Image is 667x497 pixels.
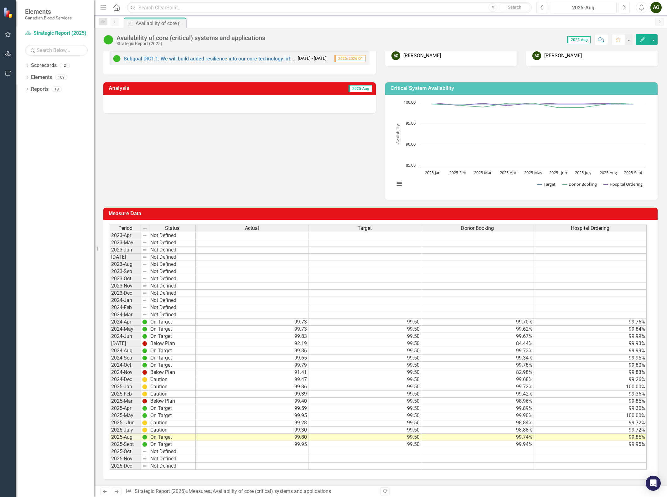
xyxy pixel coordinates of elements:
[149,282,196,290] td: Not Defined
[421,441,534,448] td: 99.94%
[149,441,196,448] td: On Target
[142,391,147,396] img: Yx0AAAAASUVORK5CYII=
[461,225,494,231] span: Donor Booking
[142,312,147,317] img: 8DAGhfEEPCf229AAAAAElFTkSuQmCC
[390,85,654,91] h3: Critical System Availability
[334,55,366,62] span: 2025/2026 Q1
[534,326,647,333] td: 99.84%
[142,298,147,303] img: 8DAGhfEEPCf229AAAAAElFTkSuQmCC
[149,318,196,326] td: On Target
[142,427,147,432] img: Yx0AAAAASUVORK5CYII=
[196,391,308,398] td: 99.39
[308,398,421,405] td: 99.50
[136,19,185,27] div: Availability of core (critical) systems and applications
[142,456,147,461] img: 8DAGhfEEPCf229AAAAAElFTkSuQmCC
[142,276,147,281] img: 8DAGhfEEPCf229AAAAAElFTkSuQmCC
[499,3,530,12] button: Search
[149,448,196,455] td: Not Defined
[149,246,196,254] td: Not Defined
[126,488,376,495] div: » »
[142,377,147,382] img: Yx0AAAAASUVORK5CYII=
[110,311,141,318] td: 2024-Mar
[395,124,401,144] text: Availability
[52,86,62,92] div: 18
[142,319,147,324] img: IjK2lU6JAAAAAElFTkSuQmCC
[142,463,147,469] img: 8DAGhfEEPCf229AAAAAElFTkSuQmCC
[308,340,421,347] td: 99.50
[110,463,141,470] td: 2025-Dec
[534,391,647,398] td: 99.36%
[142,341,147,346] img: AAAAAElFTkSuQmCC
[196,333,308,340] td: 99.83
[116,41,265,46] div: Strategic Report (2025)
[31,74,52,81] a: Elements
[421,362,534,369] td: 99.78%
[534,318,647,326] td: 99.76%
[421,434,534,441] td: 99.74%
[110,232,141,239] td: 2023-Apr
[196,405,308,412] td: 99.59
[142,247,147,252] img: 8DAGhfEEPCf229AAAAAElFTkSuQmCC
[149,340,196,347] td: Below Plan
[25,15,72,20] small: Canadian Blood Services
[149,455,196,463] td: Not Defined
[142,240,147,245] img: 8DAGhfEEPCf229AAAAAElFTkSuQmCC
[534,441,647,448] td: 99.95%
[142,399,147,404] img: AAAAAElFTkSuQmCC
[149,261,196,268] td: Not Defined
[109,85,230,91] h3: Analysis
[110,412,141,419] td: 2025-May
[421,318,534,326] td: 99.70%
[110,427,141,434] td: 2025-July
[135,488,186,494] a: Strategic Report (2025)
[534,419,647,427] td: 99.72%
[149,427,196,434] td: Caution
[127,2,532,13] input: Search ClearPoint...
[308,383,421,391] td: 99.50
[421,398,534,405] td: 98.96%
[142,327,147,332] img: IjK2lU6JAAAAAElFTkSuQmCC
[110,383,141,391] td: 2025-Jan
[149,412,196,419] td: On Target
[31,86,49,93] a: Reports
[189,488,210,494] a: Measures
[110,290,141,297] td: 2023-Dec
[349,85,372,92] span: 2025-Aug
[425,170,441,175] text: 2025-Jan
[421,369,534,376] td: 82.98%
[532,51,541,60] div: AG
[110,419,141,427] td: 2025 - Jun
[142,255,147,260] img: 8DAGhfEEPCf229AAAAAElFTkSuQmCC
[562,182,597,187] button: Show Donor Booking
[110,347,141,355] td: 2024-Aug
[3,7,14,18] img: ClearPoint Strategy
[534,347,647,355] td: 99.99%
[421,412,534,419] td: 99.90%
[142,226,147,231] img: 8DAGhfEEPCf229AAAAAElFTkSuQmCC
[549,170,567,175] text: 2025 - Jun
[142,449,147,454] img: 8DAGhfEEPCf229AAAAAElFTkSuQmCC
[113,55,121,62] img: On Target
[403,52,441,60] div: [PERSON_NAME]
[55,75,67,80] div: 109
[406,120,416,126] text: 95.00
[110,246,141,254] td: 2023-Jun
[149,290,196,297] td: Not Defined
[569,181,597,187] text: Donor Booking
[571,225,609,231] span: Hospital Ordering
[646,476,661,491] div: Open Intercom Messenger
[142,413,147,418] img: IjK2lU6JAAAAAElFTkSuQmCC
[650,2,662,13] button: AG
[575,170,592,175] text: 2025-July
[110,304,141,311] td: 2024-Feb
[149,405,196,412] td: On Target
[149,398,196,405] td: Below Plan
[421,391,534,398] td: 99.42%
[308,333,421,340] td: 99.50
[149,419,196,427] td: Caution
[552,4,614,12] div: 2025-Aug
[149,376,196,383] td: Caution
[534,340,647,347] td: 99.93%
[149,383,196,391] td: Caution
